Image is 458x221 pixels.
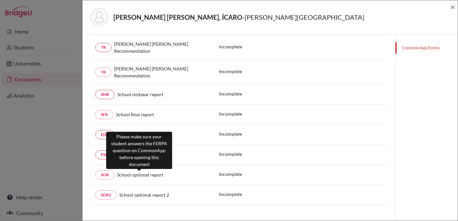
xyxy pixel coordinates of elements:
[117,172,163,178] span: School optional report
[242,13,364,21] span: - [PERSON_NAME][GEOGRAPHIC_DATA]
[219,191,242,198] p: Incomplete
[95,190,117,200] a: SOR2
[219,110,242,117] p: Incomplete
[117,92,163,97] span: School midyear report
[116,112,154,117] span: School final report
[395,42,458,54] a: Common App Forms
[106,132,172,169] div: Please make sure your student answers the FERPA question on CommonApp before opening this document
[219,68,242,75] p: Incomplete
[95,43,111,52] a: TR
[113,13,242,21] strong: [PERSON_NAME] [PERSON_NAME], ÍCARO
[95,130,115,139] a: EDA
[95,170,114,180] a: SOR
[450,3,455,11] button: Close
[95,68,111,77] a: TR
[95,110,113,119] a: SFR
[219,90,242,97] p: Incomplete
[219,151,242,157] p: Incomplete
[219,130,242,137] p: Incomplete
[219,171,242,178] p: Incomplete
[450,2,455,12] span: ×
[95,90,115,99] a: SMR
[114,41,188,54] span: [PERSON_NAME] [PERSON_NAME] Recommendation
[119,192,169,198] span: School optional report 2
[114,66,188,78] span: [PERSON_NAME] [PERSON_NAME] Recommendation
[95,150,113,159] a: FW
[219,43,242,50] p: Incomplete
